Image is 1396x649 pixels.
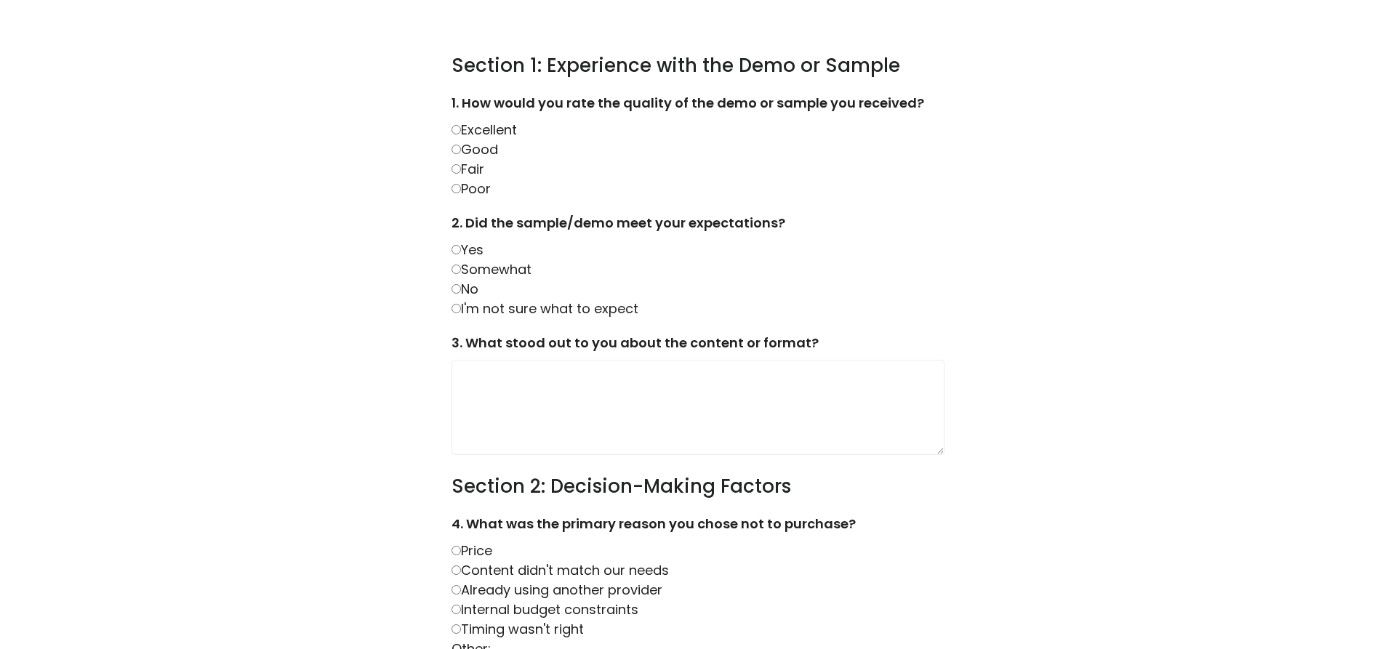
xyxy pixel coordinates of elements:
input: I'm not sure what to expect [452,304,461,313]
input: Internal budget constraints [452,605,461,614]
input: Already using another provider [452,585,461,594]
input: Price [452,546,461,555]
label: Poor [452,180,491,198]
input: Excellent [452,125,461,134]
label: 1. How would you rate the quality of the demo or sample you received? [452,93,944,120]
label: 2. Did the sample/demo meet your expectations? [452,213,944,240]
label: Internal budget constraints [452,600,638,618]
label: Timing wasn't right [452,620,584,638]
h3: Section 2: Decision-Making Factors [452,475,944,499]
label: Somewhat [452,260,531,278]
label: 3. What stood out to you about the content or format? [452,333,944,360]
input: Somewhat [452,265,461,274]
label: Excellent [452,121,517,139]
input: No [452,284,461,294]
label: Content didn't match our needs [452,561,669,579]
input: Yes [452,245,461,254]
label: Fair [452,160,484,178]
label: Price [452,541,492,560]
label: Good [452,140,498,158]
label: Already using another provider [452,581,662,599]
input: Good [452,145,461,154]
label: I'm not sure what to expect [452,299,638,318]
label: Yes [452,241,484,259]
h3: Section 1: Experience with the Demo or Sample [452,54,944,78]
input: Poor [452,184,461,193]
input: Timing wasn't right [452,624,461,634]
label: 4. What was the primary reason you chose not to purchase? [452,514,944,541]
label: No [452,280,478,298]
input: Content didn't match our needs [452,565,461,575]
input: Fair [452,164,461,174]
